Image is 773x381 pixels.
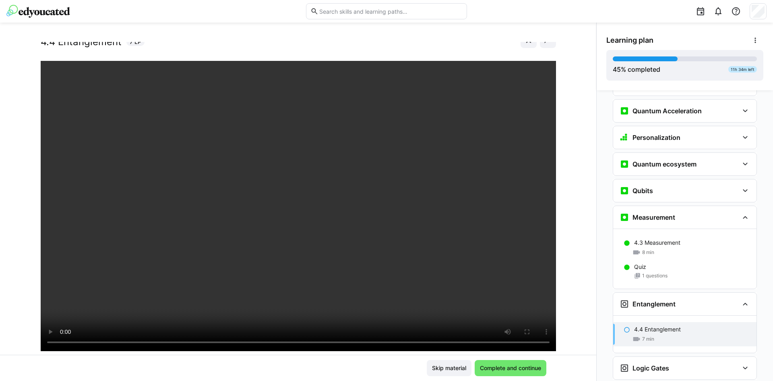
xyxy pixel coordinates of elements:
[431,364,467,372] span: Skip material
[479,364,542,372] span: Complete and continue
[632,160,697,168] h3: Quantum ecosystem
[642,336,654,342] span: 7 min
[475,360,546,376] button: Complete and continue
[130,38,141,46] span: 7 LP
[634,263,646,271] p: Quiz
[634,239,680,247] p: 4.3 Measurement
[318,8,463,15] input: Search skills and learning paths…
[632,187,653,195] h3: Qubits
[613,65,660,74] div: % completed
[632,300,676,308] h3: Entanglement
[632,213,675,221] h3: Measurement
[642,273,668,279] span: 1 questions
[41,36,122,48] h2: 4.4 Entanglement
[632,364,669,372] h3: Logic Gates
[642,249,654,256] span: 8 min
[632,133,680,142] h3: Personalization
[634,325,681,333] p: 4.4 Entanglement
[613,65,621,73] span: 45
[728,66,757,73] div: 11h 34m left
[606,36,653,45] span: Learning plan
[427,360,471,376] button: Skip material
[632,107,702,115] h3: Quantum Acceleration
